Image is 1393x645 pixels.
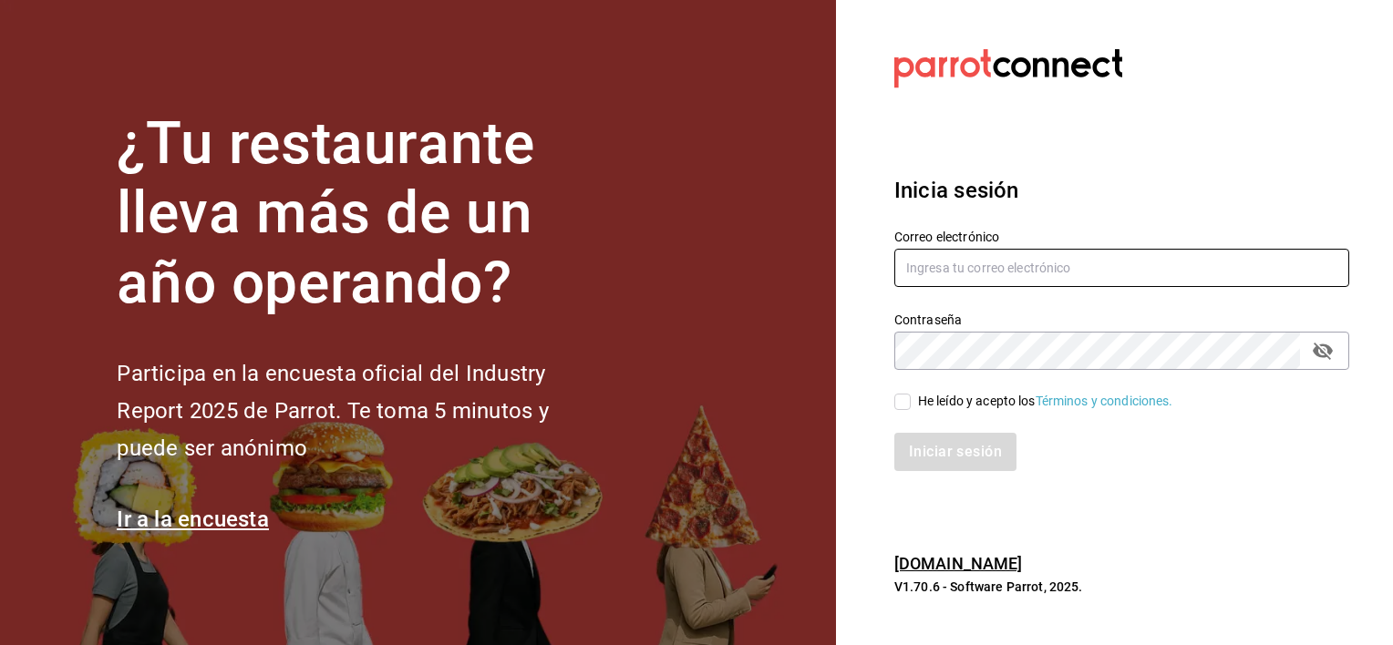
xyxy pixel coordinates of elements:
[117,355,609,466] h2: Participa en la encuesta oficial del Industry Report 2025 de Parrot. Te toma 5 minutos y puede se...
[894,554,1023,573] a: [DOMAIN_NAME]
[894,578,1349,596] p: V1.70.6 - Software Parrot, 2025.
[894,312,1349,325] label: Contraseña
[1307,335,1338,366] button: Campo de contraseña
[1036,394,1173,408] a: Términos y condiciones.
[117,109,609,319] h1: ¿Tu restaurante lleva más de un año operando?
[894,174,1349,207] h3: Inicia sesión
[894,249,1349,287] input: Ingresa tu correo electrónico
[918,392,1173,411] div: He leído y acepto los
[117,507,269,532] a: Ir a la encuesta
[894,230,1349,242] label: Correo electrónico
